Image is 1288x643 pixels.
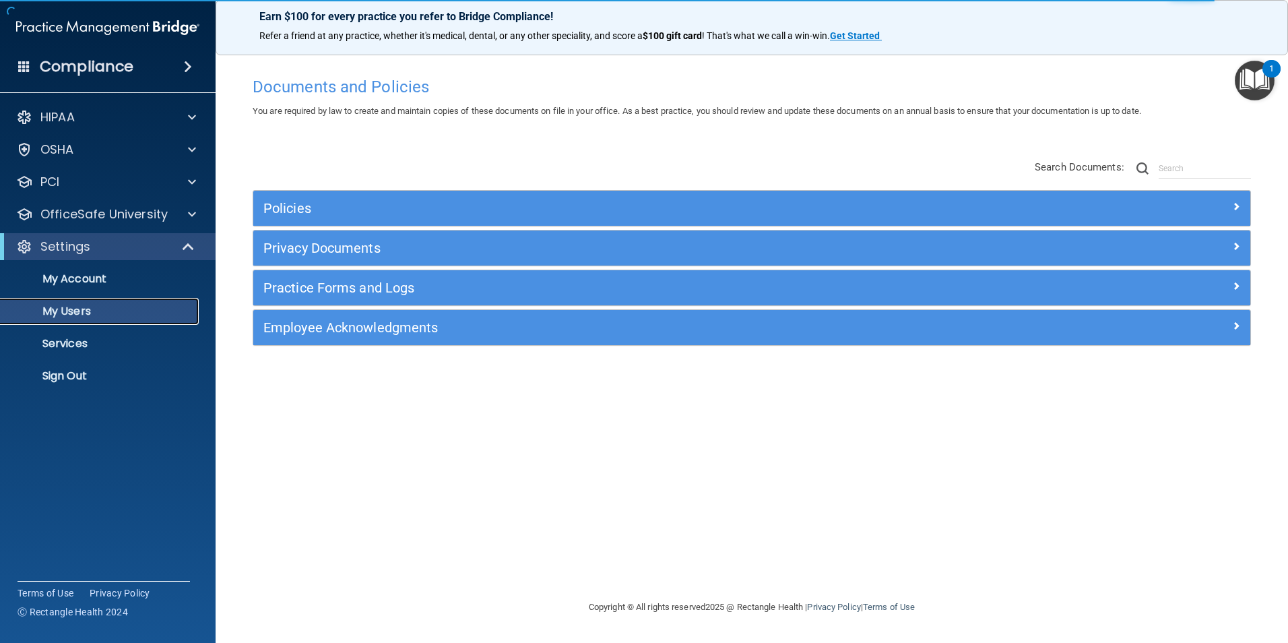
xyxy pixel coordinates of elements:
span: Refer a friend at any practice, whether it's medical, dental, or any other speciality, and score a [259,30,643,41]
h5: Policies [263,201,991,216]
p: My Users [9,305,193,318]
h4: Compliance [40,57,133,76]
a: OSHA [16,142,196,158]
a: Employee Acknowledgments [263,317,1240,338]
div: 1 [1269,69,1274,86]
p: OfficeSafe University [40,206,168,222]
p: Sign Out [9,369,193,383]
a: Privacy Policy [807,602,860,612]
span: You are required by law to create and maintain copies of these documents on file in your office. ... [253,106,1141,116]
span: Ⓒ Rectangle Health 2024 [18,605,128,619]
a: Privacy Policy [90,586,150,600]
span: Search Documents: [1035,161,1124,173]
a: OfficeSafe University [16,206,196,222]
p: Earn $100 for every practice you refer to Bridge Compliance! [259,10,1244,23]
p: Settings [40,239,90,255]
h5: Privacy Documents [263,241,991,255]
p: OSHA [40,142,74,158]
a: Terms of Use [863,602,915,612]
a: Settings [16,239,195,255]
h4: Documents and Policies [253,78,1251,96]
a: Terms of Use [18,586,73,600]
img: PMB logo [16,14,199,41]
a: Policies [263,197,1240,219]
button: Open Resource Center, 1 new notification [1235,61,1275,100]
a: Practice Forms and Logs [263,277,1240,299]
a: Get Started [830,30,882,41]
strong: Get Started [830,30,880,41]
p: HIPAA [40,109,75,125]
span: ! That's what we call a win-win. [702,30,830,41]
p: My Account [9,272,193,286]
div: Copyright © All rights reserved 2025 @ Rectangle Health | | [506,586,998,629]
a: Privacy Documents [263,237,1240,259]
p: Services [9,337,193,350]
a: PCI [16,174,196,190]
strong: $100 gift card [643,30,702,41]
h5: Practice Forms and Logs [263,280,991,295]
input: Search [1159,158,1251,179]
a: HIPAA [16,109,196,125]
img: ic-search.3b580494.png [1136,162,1149,175]
p: PCI [40,174,59,190]
h5: Employee Acknowledgments [263,320,991,335]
